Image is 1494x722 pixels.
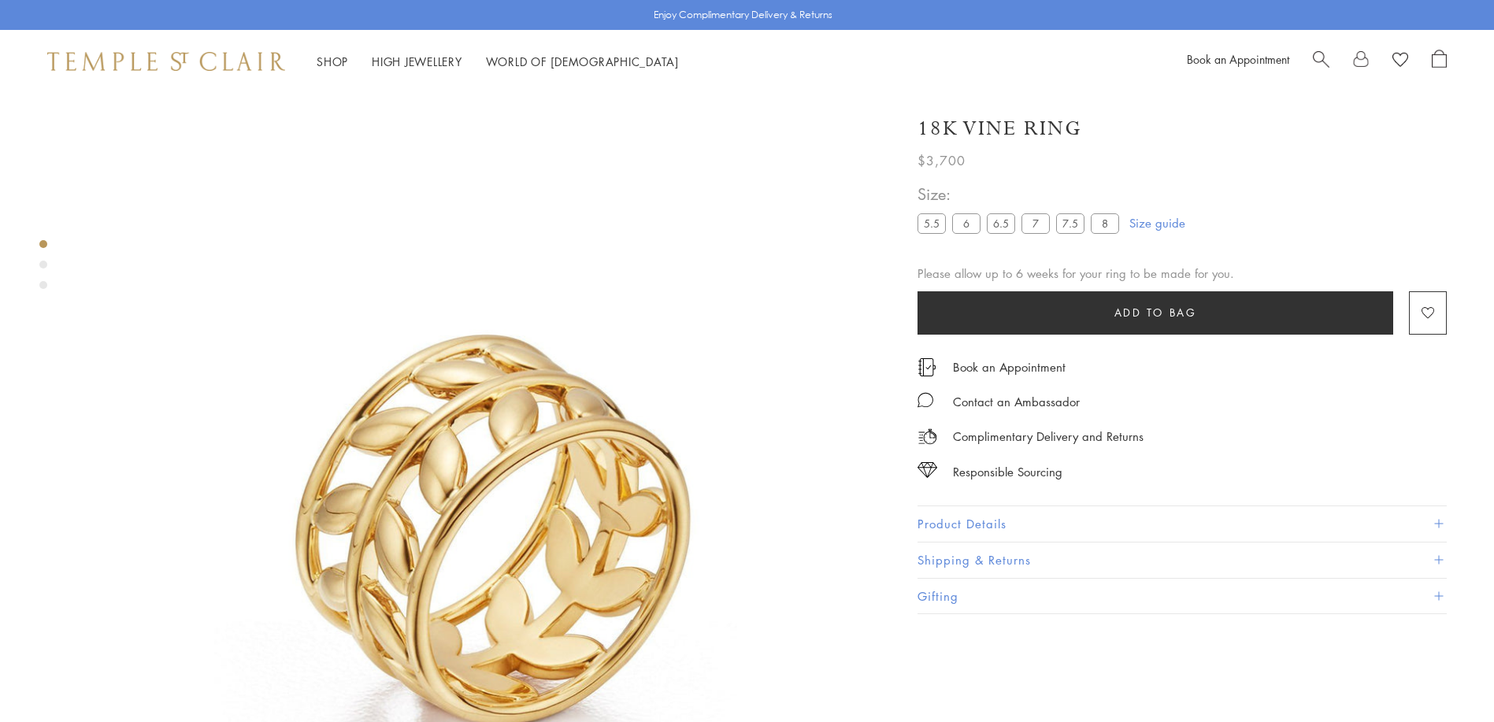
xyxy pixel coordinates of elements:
img: icon_appointment.svg [918,358,936,376]
button: Add to bag [918,291,1393,335]
a: ShopShop [317,54,348,69]
label: 6 [952,213,981,233]
img: Temple St. Clair [47,52,285,71]
span: $3,700 [918,150,966,171]
a: World of [DEMOGRAPHIC_DATA]World of [DEMOGRAPHIC_DATA] [486,54,679,69]
a: Search [1313,50,1329,73]
span: Size: [918,181,1125,207]
span: Add to bag [1114,304,1197,321]
label: 7 [1021,213,1050,233]
iframe: Gorgias live chat messenger [1415,648,1478,706]
div: Please allow up to 6 weeks for your ring to be made for you. [918,264,1447,283]
label: 7.5 [1056,213,1084,233]
label: 8 [1091,213,1119,233]
a: Book an Appointment [1187,51,1289,67]
div: Product gallery navigation [39,236,47,302]
img: icon_delivery.svg [918,427,937,446]
div: Contact an Ambassador [953,392,1080,412]
a: Open Shopping Bag [1432,50,1447,73]
label: 5.5 [918,213,946,233]
p: Enjoy Complimentary Delivery & Returns [654,7,832,23]
label: 6.5 [987,213,1015,233]
button: Shipping & Returns [918,542,1447,578]
img: MessageIcon-01_2.svg [918,392,933,408]
p: Complimentary Delivery and Returns [953,427,1144,446]
nav: Main navigation [317,52,679,72]
a: Book an Appointment [953,358,1066,376]
div: Responsible Sourcing [953,462,1062,482]
a: High JewelleryHigh Jewellery [372,54,462,69]
button: Product Details [918,506,1447,542]
a: View Wishlist [1392,50,1408,73]
img: icon_sourcing.svg [918,462,937,478]
h1: 18K Vine Ring [918,115,1082,143]
a: Size guide [1129,215,1185,231]
button: Gifting [918,579,1447,614]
